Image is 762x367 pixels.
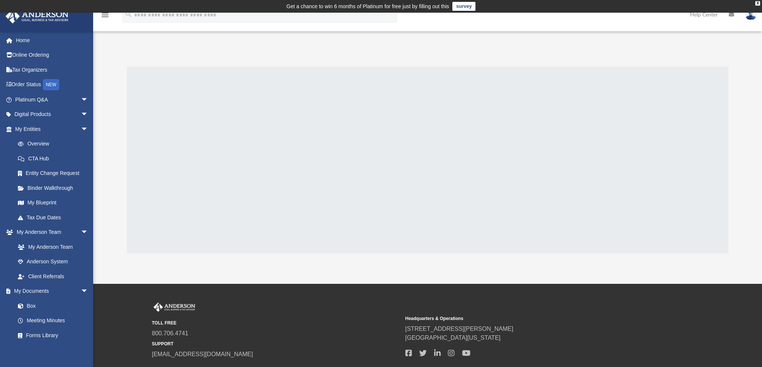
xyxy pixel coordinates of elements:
[452,2,475,11] a: survey
[10,328,92,343] a: Forms Library
[152,351,253,357] a: [EMAIL_ADDRESS][DOMAIN_NAME]
[10,210,99,225] a: Tax Due Dates
[152,320,400,326] small: TOLL FREE
[5,33,99,48] a: Home
[10,239,92,254] a: My Anderson Team
[101,14,110,19] a: menu
[81,92,96,107] span: arrow_drop_down
[405,326,513,332] a: [STREET_ADDRESS][PERSON_NAME]
[10,269,96,284] a: Client Referrals
[5,48,99,63] a: Online Ordering
[10,254,96,269] a: Anderson System
[5,77,99,92] a: Order StatusNEW
[10,181,99,195] a: Binder Walkthrough
[10,137,99,151] a: Overview
[3,9,71,23] img: Anderson Advisors Platinum Portal
[152,302,197,312] img: Anderson Advisors Platinum Portal
[101,10,110,19] i: menu
[5,284,96,299] a: My Documentsarrow_drop_down
[10,195,96,210] a: My Blueprint
[5,92,99,107] a: Platinum Q&Aarrow_drop_down
[5,62,99,77] a: Tax Organizers
[5,107,99,122] a: Digital Productsarrow_drop_down
[405,315,654,322] small: Headquarters & Operations
[10,313,96,328] a: Meeting Minutes
[124,10,133,18] i: search
[10,298,92,313] a: Box
[152,330,189,336] a: 800.706.4741
[755,1,760,6] div: close
[152,341,400,347] small: SUPPORT
[43,79,59,90] div: NEW
[287,2,449,11] div: Get a chance to win 6 months of Platinum for free just by filling out this
[81,107,96,122] span: arrow_drop_down
[745,9,756,20] img: User Pic
[10,151,99,166] a: CTA Hub
[81,225,96,240] span: arrow_drop_down
[5,225,96,240] a: My Anderson Teamarrow_drop_down
[5,122,99,137] a: My Entitiesarrow_drop_down
[10,166,99,181] a: Entity Change Request
[405,335,501,341] a: [GEOGRAPHIC_DATA][US_STATE]
[81,284,96,299] span: arrow_drop_down
[81,122,96,137] span: arrow_drop_down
